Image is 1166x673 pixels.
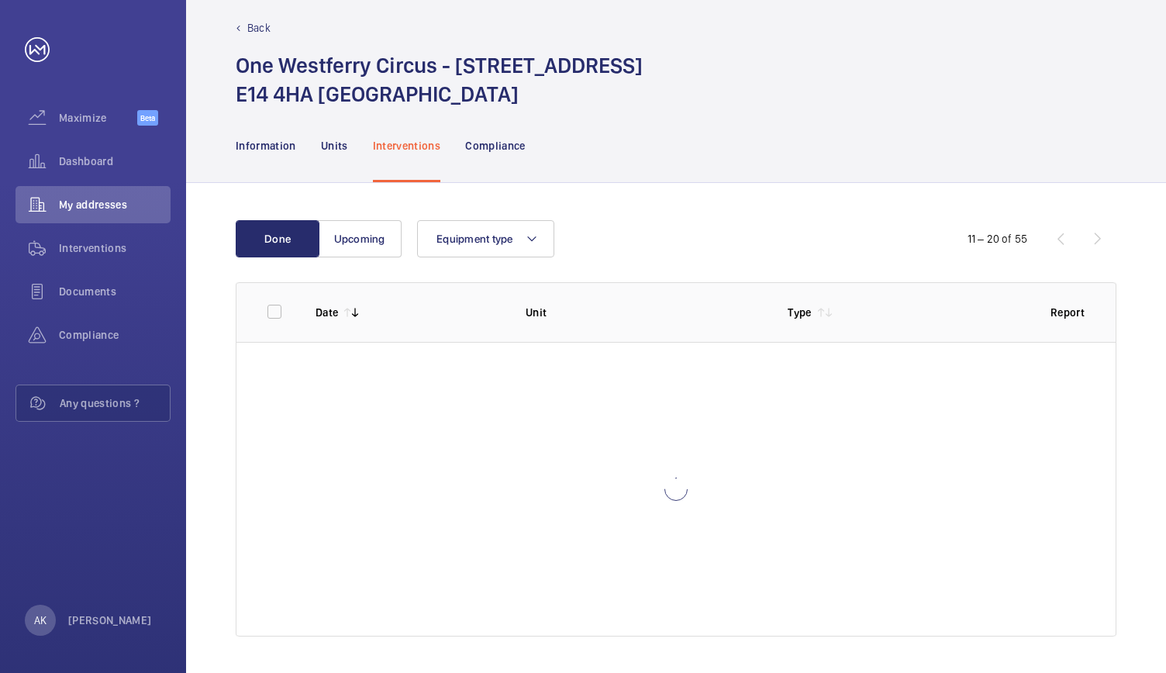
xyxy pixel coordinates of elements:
[236,220,319,257] button: Done
[318,220,402,257] button: Upcoming
[526,305,764,320] p: Unit
[436,233,513,245] span: Equipment type
[316,305,338,320] p: Date
[236,138,296,154] p: Information
[34,613,47,628] p: AK
[236,51,643,109] h1: One Westferry Circus - [STREET_ADDRESS] E14 4HA [GEOGRAPHIC_DATA]
[1050,305,1085,320] p: Report
[59,327,171,343] span: Compliance
[417,220,554,257] button: Equipment type
[968,231,1027,247] div: 11 – 20 of 55
[59,284,171,299] span: Documents
[59,240,171,256] span: Interventions
[321,138,348,154] p: Units
[373,138,441,154] p: Interventions
[465,138,526,154] p: Compliance
[137,110,158,126] span: Beta
[68,613,152,628] p: [PERSON_NAME]
[60,395,170,411] span: Any questions ?
[59,154,171,169] span: Dashboard
[59,110,137,126] span: Maximize
[788,305,811,320] p: Type
[59,197,171,212] span: My addresses
[247,20,271,36] p: Back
